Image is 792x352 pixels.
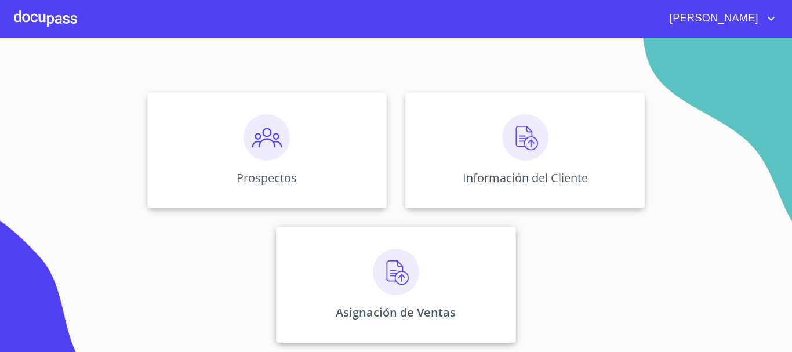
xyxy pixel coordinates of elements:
img: prospectos.png [244,114,290,161]
img: carga.png [373,249,419,295]
p: Información del Cliente [463,170,588,186]
button: account of current user [661,9,778,28]
img: carga.png [502,114,548,161]
p: Asignación de Ventas [336,304,456,320]
p: Prospectos [237,170,297,186]
span: [PERSON_NAME] [661,9,764,28]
